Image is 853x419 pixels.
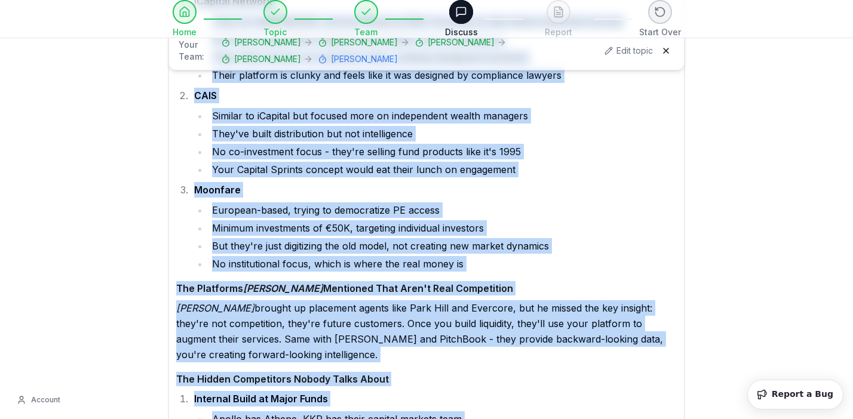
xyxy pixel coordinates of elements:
span: [PERSON_NAME] [234,36,301,48]
li: Your Capital Sprints concept would eat their lunch on engagement [208,162,677,177]
span: [PERSON_NAME] [428,36,495,48]
span: [PERSON_NAME] [331,53,398,65]
li: No co-investment focus - they're selling fund products like it's 1995 [208,144,677,159]
span: Discuss [445,26,478,38]
button: [PERSON_NAME] [221,53,301,65]
li: But they're just digitizing the old model, not creating new market dynamics [208,238,677,254]
span: Team [354,26,378,38]
li: Similar to iCapital but focused more on independent wealth managers [208,108,677,124]
button: Hide team panel [658,42,674,59]
li: European-based, trying to democratize PE access [208,202,677,218]
button: [PERSON_NAME] [318,53,398,65]
span: [PERSON_NAME] [234,53,301,65]
strong: Internal Build at Major Funds [194,393,328,405]
li: Their platform is clunky and feels like it was designed by compliance lawyers [208,67,677,83]
li: No institutional focus, which is where the real money is [208,256,677,272]
li: They've built distribution but not intelligence [208,126,677,141]
button: [PERSON_NAME] [415,36,495,48]
em: [PERSON_NAME] [243,282,323,294]
button: [PERSON_NAME] [318,36,398,48]
h4: The Platforms Mentioned That Aren't Real Competition [176,281,677,295]
span: Topic [263,26,287,38]
strong: CAIS [194,90,217,101]
span: Start Over [639,26,681,38]
li: Minimum investments of €50K, targeting individual investors [208,220,677,236]
button: [PERSON_NAME] [221,36,301,48]
span: Account [31,395,60,405]
p: brought up placement agents like Park Hill and Evercore, but he missed the key insight: they're n... [176,300,677,362]
span: Edit topic [616,45,653,57]
h4: The Hidden Competitors Nobody Talks About [176,372,677,386]
span: [PERSON_NAME] [331,36,398,48]
span: Home [173,26,197,38]
em: [PERSON_NAME] [176,302,254,314]
span: Your Team: [179,39,216,63]
button: Edit topic [605,45,653,57]
span: Report [545,26,572,38]
button: Account [10,390,67,409]
strong: Moonfare [194,184,241,196]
